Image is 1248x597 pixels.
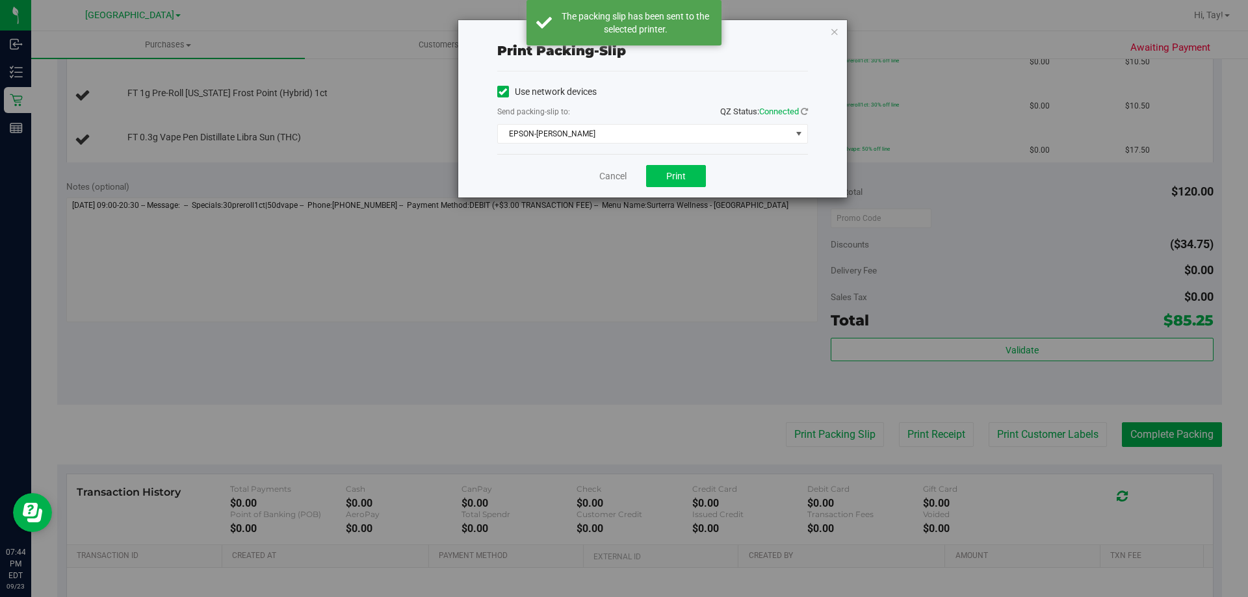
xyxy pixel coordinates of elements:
iframe: Resource center [13,493,52,532]
span: Print [666,171,686,181]
label: Send packing-slip to: [497,106,570,118]
span: Connected [759,107,799,116]
span: select [790,125,807,143]
span: Print packing-slip [497,43,626,58]
span: EPSON-[PERSON_NAME] [498,125,791,143]
a: Cancel [599,170,627,183]
button: Print [646,165,706,187]
div: The packing slip has been sent to the selected printer. [559,10,712,36]
span: QZ Status: [720,107,808,116]
label: Use network devices [497,85,597,99]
